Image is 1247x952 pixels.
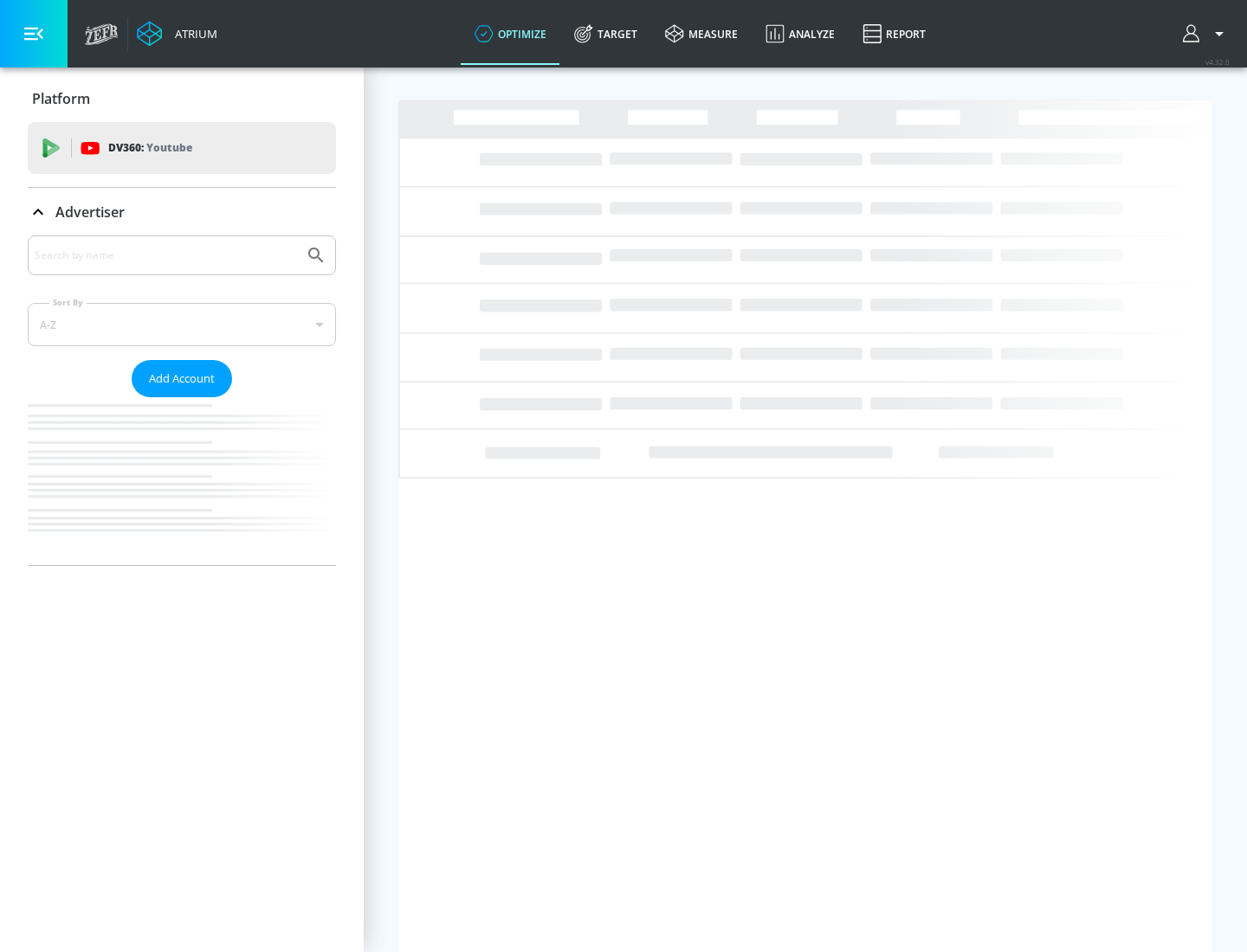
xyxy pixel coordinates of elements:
[35,244,297,267] input: Search by name
[28,303,336,346] div: A-Z
[28,188,336,236] div: Advertiser
[137,21,217,47] a: Atrium
[108,138,192,158] p: DV360:
[146,138,192,157] p: Youtube
[1205,57,1230,67] span: v 4.32.0
[849,3,940,65] a: Report
[28,74,336,123] div: Platform
[49,297,87,308] label: Sort By
[560,3,651,65] a: Target
[32,89,90,108] p: Platform
[55,203,125,222] p: Advertiser
[651,3,752,65] a: measure
[752,3,849,65] a: Analyze
[461,3,560,65] a: optimize
[28,397,336,565] nav: list of Advertiser
[28,122,336,174] div: DV360: Youtube
[149,369,215,389] span: Add Account
[28,235,336,565] div: Advertiser
[132,360,232,397] button: Add Account
[168,26,217,42] div: Atrium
